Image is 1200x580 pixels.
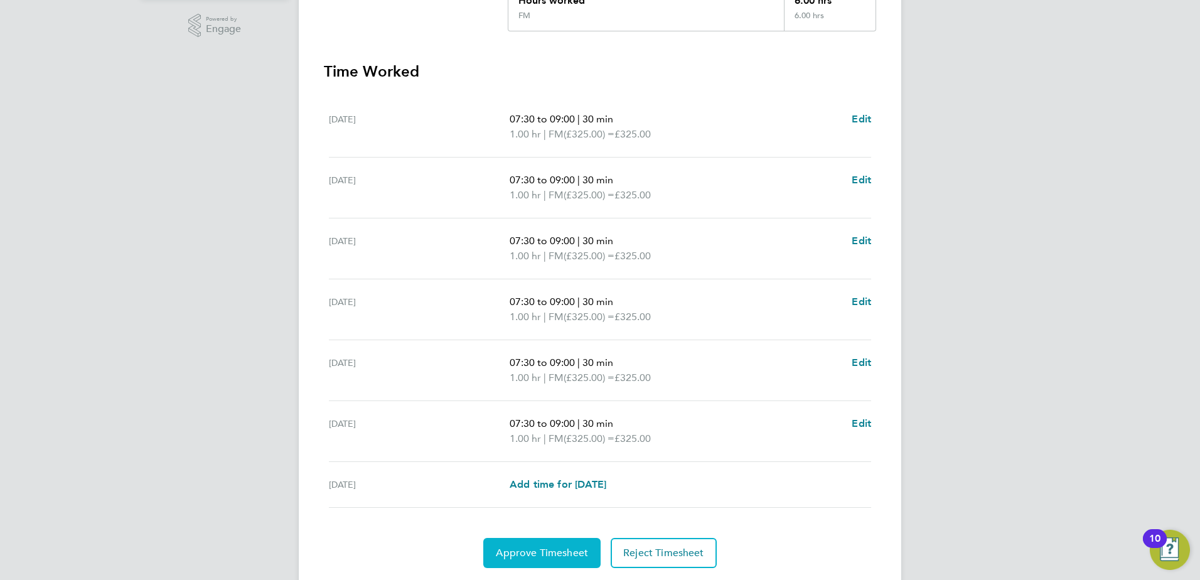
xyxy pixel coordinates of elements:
[544,372,546,384] span: |
[206,24,241,35] span: Engage
[577,357,580,368] span: |
[329,477,510,492] div: [DATE]
[852,174,871,186] span: Edit
[544,432,546,444] span: |
[852,417,871,429] span: Edit
[577,235,580,247] span: |
[582,174,613,186] span: 30 min
[510,432,541,444] span: 1.00 hr
[510,128,541,140] span: 1.00 hr
[549,127,564,142] span: FM
[510,174,575,186] span: 07:30 to 09:00
[496,547,588,559] span: Approve Timesheet
[549,309,564,325] span: FM
[329,234,510,264] div: [DATE]
[544,189,546,201] span: |
[510,477,606,492] a: Add time for [DATE]
[577,296,580,308] span: |
[577,417,580,429] span: |
[510,372,541,384] span: 1.00 hr
[852,357,871,368] span: Edit
[564,372,614,384] span: (£325.00) =
[582,357,613,368] span: 30 min
[510,250,541,262] span: 1.00 hr
[564,432,614,444] span: (£325.00) =
[544,311,546,323] span: |
[582,235,613,247] span: 30 min
[329,173,510,203] div: [DATE]
[852,294,871,309] a: Edit
[510,296,575,308] span: 07:30 to 09:00
[483,538,601,568] button: Approve Timesheet
[614,128,651,140] span: £325.00
[564,250,614,262] span: (£325.00) =
[544,128,546,140] span: |
[614,311,651,323] span: £325.00
[510,357,575,368] span: 07:30 to 09:00
[614,432,651,444] span: £325.00
[852,113,871,125] span: Edit
[852,235,871,247] span: Edit
[582,417,613,429] span: 30 min
[329,112,510,142] div: [DATE]
[852,112,871,127] a: Edit
[329,355,510,385] div: [DATE]
[510,189,541,201] span: 1.00 hr
[1150,530,1190,570] button: Open Resource Center, 10 new notifications
[582,296,613,308] span: 30 min
[582,113,613,125] span: 30 min
[577,174,580,186] span: |
[852,234,871,249] a: Edit
[577,113,580,125] span: |
[510,417,575,429] span: 07:30 to 09:00
[188,14,242,38] a: Powered byEngage
[329,416,510,446] div: [DATE]
[564,128,614,140] span: (£325.00) =
[549,188,564,203] span: FM
[564,189,614,201] span: (£325.00) =
[614,372,651,384] span: £325.00
[852,416,871,431] a: Edit
[564,311,614,323] span: (£325.00) =
[549,370,564,385] span: FM
[549,431,564,446] span: FM
[1149,539,1160,555] div: 10
[206,14,241,24] span: Powered by
[549,249,564,264] span: FM
[510,113,575,125] span: 07:30 to 09:00
[324,62,876,82] h3: Time Worked
[852,355,871,370] a: Edit
[518,11,530,21] div: FM
[784,11,876,31] div: 6.00 hrs
[852,173,871,188] a: Edit
[623,547,704,559] span: Reject Timesheet
[611,538,717,568] button: Reject Timesheet
[852,296,871,308] span: Edit
[329,294,510,325] div: [DATE]
[510,478,606,490] span: Add time for [DATE]
[510,235,575,247] span: 07:30 to 09:00
[614,250,651,262] span: £325.00
[510,311,541,323] span: 1.00 hr
[614,189,651,201] span: £325.00
[544,250,546,262] span: |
